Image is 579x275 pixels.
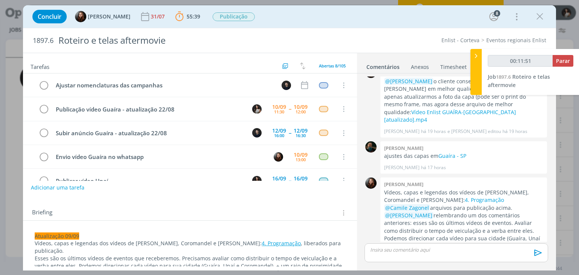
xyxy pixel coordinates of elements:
img: C [252,176,262,185]
span: -- [289,130,291,136]
span: Briefing [32,208,52,218]
img: E [75,11,86,22]
img: E [365,177,377,189]
div: Publicação vídeo Guaíra - atualização 22/08 [52,105,245,114]
p: ajustes das capas em [384,152,543,160]
button: C [251,127,263,139]
button: 8 [488,11,500,23]
span: há 17 horas [421,164,446,171]
button: C [251,103,263,115]
img: E [274,152,283,162]
span: [PERSON_NAME] [88,14,130,19]
a: Timesheet [440,60,467,71]
button: C [251,175,263,186]
div: 12:00 [296,110,306,114]
button: Concluir [32,10,67,23]
span: @[PERSON_NAME] [385,212,432,219]
span: Concluir [38,14,61,20]
span: Atualização 09/09 [35,232,79,240]
div: 12/09 [272,128,286,133]
span: -- [289,178,291,183]
div: 16:00 [274,133,284,137]
div: Envio vídeo Guaíra no whatsapp [52,152,267,162]
div: 12/09 [294,128,308,133]
div: 8 [494,10,500,17]
div: 13:00 [296,157,306,162]
img: arrow-down-up.svg [300,63,305,69]
div: Anexos [411,63,429,71]
b: [PERSON_NAME] [384,145,423,151]
div: 11:30 [274,110,284,114]
span: Roteiro e telas aftermovie [488,73,550,89]
span: @Camile Zagonel [385,204,429,211]
div: 10/09 [294,152,308,157]
a: Enlist - Corteva [441,37,479,44]
button: Parar [553,55,573,67]
span: Parar [556,57,570,64]
button: E[PERSON_NAME] [75,11,130,22]
a: 4. Programação [465,196,504,203]
button: E [273,151,284,162]
div: 16/09 [272,176,286,181]
a: Guaíra - SP [438,152,466,159]
button: C [281,79,292,91]
a: Eventos regionais Enlist [486,37,546,44]
img: C [282,81,291,90]
div: 16:30 [296,133,306,137]
div: dialog [23,5,556,270]
span: -- [289,106,291,112]
a: Comentários [366,60,400,71]
p: arquivos para publicação acima. [384,204,543,212]
img: M [365,141,377,153]
p: [PERSON_NAME] [384,164,420,171]
span: há 19 horas [502,128,527,135]
button: Adicionar uma tarefa [31,181,85,194]
div: 16/09 [294,176,308,181]
a: Vídeo Enlist GUAÍRA-[GEOGRAPHIC_DATA] [atualizado].mp4 [384,108,516,123]
span: 1897.6 [33,37,54,45]
p: Vídeos, capas e legendas dos vídeos de [PERSON_NAME], Coromandel e [PERSON_NAME]: [384,189,543,204]
a: Job1897.6Roteiro e telas aftermovie [488,73,550,89]
a: 4. Programação [262,240,301,247]
p: [PERSON_NAME] [384,128,420,135]
span: e [PERSON_NAME] editou [447,128,501,135]
div: Subir anúncio Guaíra - atualização 22/08 [52,128,245,138]
div: 31/07 [151,14,166,19]
button: Publicação [212,12,255,21]
span: Abertas 8/105 [319,63,346,69]
b: [PERSON_NAME] [384,181,423,188]
div: Ajustar nomenclaturas das campanhas [52,81,274,90]
span: 55:39 [187,13,200,20]
img: C [252,104,262,114]
span: Tarefas [31,61,49,70]
div: 10/09 [272,104,286,110]
div: Roteiro e telas aftermovie [55,31,329,50]
span: @[PERSON_NAME] [385,78,432,85]
p: o cliente conseguiu nos enviar o vídeo de [PERSON_NAME] em melhor qualidade, então pensei em apen... [384,78,543,124]
p: relembrando um dos comentários anteriores: esses são os últimos vídeos de eventos. Avaliar como d... [384,212,543,258]
button: 55:39 [173,11,202,23]
p: Vídeos, capas e legendas dos vídeos de [PERSON_NAME], Coromandel e [PERSON_NAME]: , liberados par... [35,240,345,255]
div: Publicar vídeo Unaí [52,176,245,186]
span: Publicação [213,12,255,21]
div: 10/09 [294,104,308,110]
span: 1897.6 [496,73,511,80]
span: há 19 horas [421,128,446,135]
img: C [252,128,262,137]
